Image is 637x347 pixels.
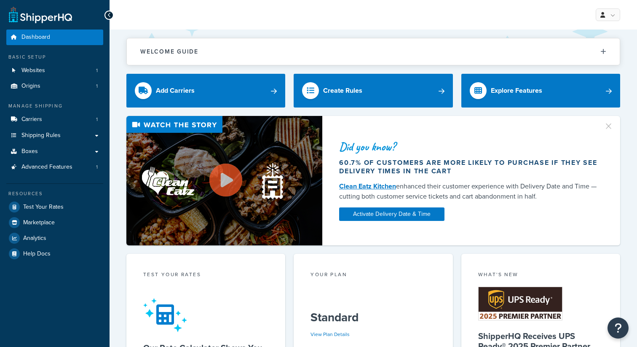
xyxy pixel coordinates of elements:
[21,116,42,123] span: Carriers
[21,132,61,139] span: Shipping Rules
[6,78,103,94] li: Origins
[339,181,598,202] div: enhanced their customer experience with Delivery Date and Time — cutting both customer service ti...
[339,159,598,175] div: 60.7% of customers are more likely to purchase if they see delivery times in the cart
[126,74,285,108] a: Add Carriers
[127,38,620,65] button: Welcome Guide
[6,63,103,78] a: Websites1
[6,190,103,197] div: Resources
[96,67,98,74] span: 1
[310,311,436,324] h5: Standard
[6,215,103,230] a: Marketplace
[478,271,603,280] div: What's New
[6,112,103,127] a: Carriers1
[294,74,452,108] a: Create Rules
[23,250,51,258] span: Help Docs
[461,74,620,108] a: Explore Features
[6,102,103,110] div: Manage Shipping
[6,159,103,175] li: Advanced Features
[6,199,103,215] a: Test Your Rates
[339,181,396,191] a: Clean Eatz Kitchen
[6,159,103,175] a: Advanced Features1
[21,148,38,155] span: Boxes
[21,83,40,90] span: Origins
[6,246,103,261] a: Help Docs
[6,30,103,45] a: Dashboard
[6,54,103,61] div: Basic Setup
[6,78,103,94] a: Origins1
[608,317,629,339] button: Open Resource Center
[339,141,598,153] div: Did you know?
[6,63,103,78] li: Websites
[21,164,72,171] span: Advanced Features
[96,116,98,123] span: 1
[23,219,55,226] span: Marketplace
[21,34,50,41] span: Dashboard
[23,204,64,211] span: Test Your Rates
[323,85,362,97] div: Create Rules
[6,128,103,143] a: Shipping Rules
[143,271,268,280] div: Test your rates
[156,85,195,97] div: Add Carriers
[6,144,103,159] a: Boxes
[339,207,444,221] a: Activate Delivery Date & Time
[6,112,103,127] li: Carriers
[96,83,98,90] span: 1
[23,235,46,242] span: Analytics
[310,331,350,338] a: View Plan Details
[310,271,436,280] div: Your Plan
[140,48,198,55] h2: Welcome Guide
[126,116,322,245] img: Video thumbnail
[96,164,98,171] span: 1
[21,67,45,74] span: Websites
[491,85,542,97] div: Explore Features
[6,231,103,246] a: Analytics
